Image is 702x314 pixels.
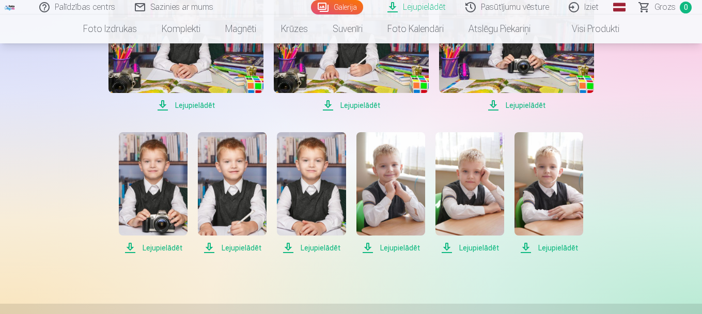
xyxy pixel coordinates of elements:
span: Grozs [654,1,676,13]
a: Lejupielādēt [514,132,583,254]
a: Magnēti [213,14,269,43]
span: Lejupielādēt [108,99,263,112]
a: Lejupielādēt [435,132,504,254]
span: Lejupielādēt [514,242,583,254]
img: /fa1 [4,4,15,10]
a: Lejupielādēt [119,132,188,254]
a: Atslēgu piekariņi [456,14,543,43]
span: Lejupielādēt [435,242,504,254]
span: Lejupielādēt [119,242,188,254]
a: Lejupielādēt [198,132,267,254]
span: Lejupielādēt [439,99,594,112]
a: Krūzes [269,14,320,43]
a: Komplekti [149,14,213,43]
a: Visi produkti [543,14,632,43]
span: Lejupielādēt [356,242,425,254]
a: Lejupielādēt [277,132,346,254]
span: Lejupielādēt [198,242,267,254]
span: Lejupielādēt [277,242,346,254]
a: Foto kalendāri [375,14,456,43]
span: Lejupielādēt [274,99,429,112]
span: 0 [680,2,692,13]
a: Foto izdrukas [71,14,149,43]
a: Lejupielādēt [356,132,425,254]
a: Suvenīri [320,14,375,43]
